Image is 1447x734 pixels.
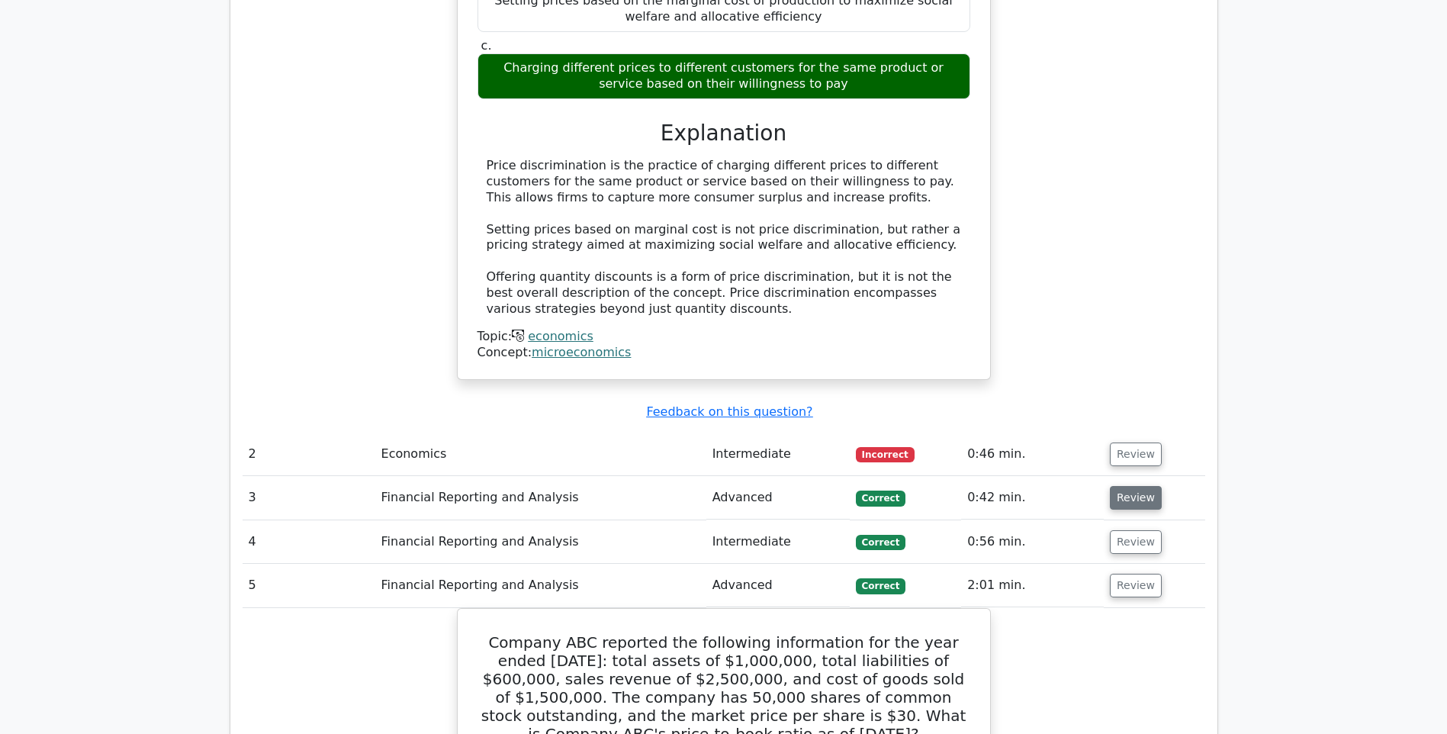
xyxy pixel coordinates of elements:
td: Financial Reporting and Analysis [375,564,706,607]
button: Review [1110,486,1162,510]
td: Intermediate [706,520,850,564]
td: 3 [243,476,375,520]
div: Price discrimination is the practice of charging different prices to different customers for the ... [487,158,961,317]
td: 0:46 min. [961,433,1104,476]
td: Economics [375,433,706,476]
td: Advanced [706,564,850,607]
span: Incorrect [856,447,915,462]
a: Feedback on this question? [646,404,812,419]
td: 5 [243,564,375,607]
td: 2 [243,433,375,476]
span: Correct [856,578,905,594]
button: Review [1110,443,1162,466]
td: 2:01 min. [961,564,1104,607]
td: 0:42 min. [961,476,1104,520]
td: Financial Reporting and Analysis [375,476,706,520]
td: Advanced [706,476,850,520]
span: c. [481,38,492,53]
a: microeconomics [532,345,631,359]
td: 4 [243,520,375,564]
span: Correct [856,535,905,550]
h3: Explanation [487,121,961,146]
a: economics [528,329,593,343]
div: Charging different prices to different customers for the same product or service based on their w... [478,53,970,99]
button: Review [1110,530,1162,554]
span: Correct [856,491,905,506]
td: Financial Reporting and Analysis [375,520,706,564]
div: Concept: [478,345,970,361]
button: Review [1110,574,1162,597]
td: 0:56 min. [961,520,1104,564]
div: Topic: [478,329,970,345]
td: Intermediate [706,433,850,476]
